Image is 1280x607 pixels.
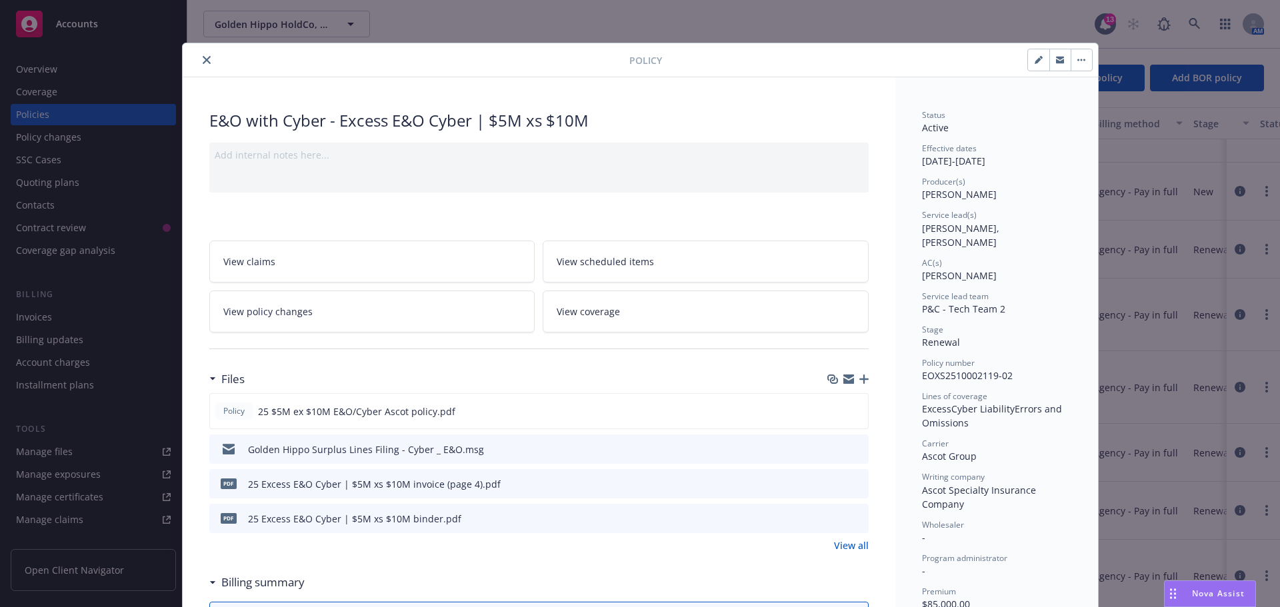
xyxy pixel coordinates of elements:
span: [PERSON_NAME] [922,269,997,282]
button: preview file [851,477,863,491]
div: [DATE] - [DATE] [922,143,1071,168]
span: pdf [221,513,237,523]
span: Carrier [922,438,949,449]
span: Stage [922,324,943,335]
a: View coverage [543,291,869,332]
span: AC(s) [922,257,942,269]
span: Effective dates [922,143,977,154]
button: download file [830,442,841,456]
a: View scheduled items [543,241,869,283]
span: Premium [922,586,956,597]
span: Program administrator [922,552,1007,564]
button: download file [830,477,841,491]
span: Lines of coverage [922,390,987,402]
button: preview file [851,404,863,418]
span: Cyber Liability [951,402,1015,415]
span: Policy number [922,357,975,368]
span: pdf [221,478,237,488]
span: Nova Assist [1192,588,1245,599]
span: Service lead team [922,291,989,302]
span: Renewal [922,336,960,348]
span: View policy changes [223,304,313,318]
button: preview file [851,512,863,526]
span: Ascot Specialty Insurance Company [922,484,1039,510]
button: download file [830,512,841,526]
button: close [199,52,215,68]
span: Excess [922,402,951,415]
div: Golden Hippo Surplus Lines Filing - Cyber _ E&O.msg [248,442,484,456]
span: 25 $5M ex $10M E&O/Cyber Ascot policy.pdf [258,404,455,418]
div: Billing summary [209,574,305,591]
div: Drag to move [1165,581,1181,606]
h3: Files [221,370,245,388]
span: EOXS2510002119-02 [922,369,1013,382]
span: - [922,531,925,544]
a: View all [834,538,869,552]
a: View policy changes [209,291,535,332]
span: Active [922,121,949,134]
span: - [922,564,925,577]
button: preview file [851,442,863,456]
span: [PERSON_NAME], [PERSON_NAME] [922,222,1002,249]
span: Wholesaler [922,519,964,530]
span: View coverage [557,304,620,318]
div: Add internal notes here... [215,148,863,162]
span: Policy [221,405,247,417]
span: View claims [223,255,275,269]
span: Status [922,109,945,121]
span: Errors and Omissions [922,402,1065,429]
span: Ascot Group [922,450,977,462]
div: Files [209,370,245,388]
span: Producer(s) [922,176,965,187]
button: Nova Assist [1164,580,1256,607]
h3: Billing summary [221,574,305,591]
div: 25 Excess E&O Cyber | $5M xs $10M invoice (page 4).pdf [248,477,501,491]
div: E&O with Cyber - Excess E&O Cyber | $5M xs $10M [209,109,869,132]
span: Service lead(s) [922,209,977,221]
span: Writing company [922,471,985,482]
span: View scheduled items [557,255,654,269]
span: Policy [629,53,662,67]
span: P&C - Tech Team 2 [922,303,1005,315]
a: View claims [209,241,535,283]
span: [PERSON_NAME] [922,188,997,201]
div: 25 Excess E&O Cyber | $5M xs $10M binder.pdf [248,512,461,526]
button: download file [829,404,840,418]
